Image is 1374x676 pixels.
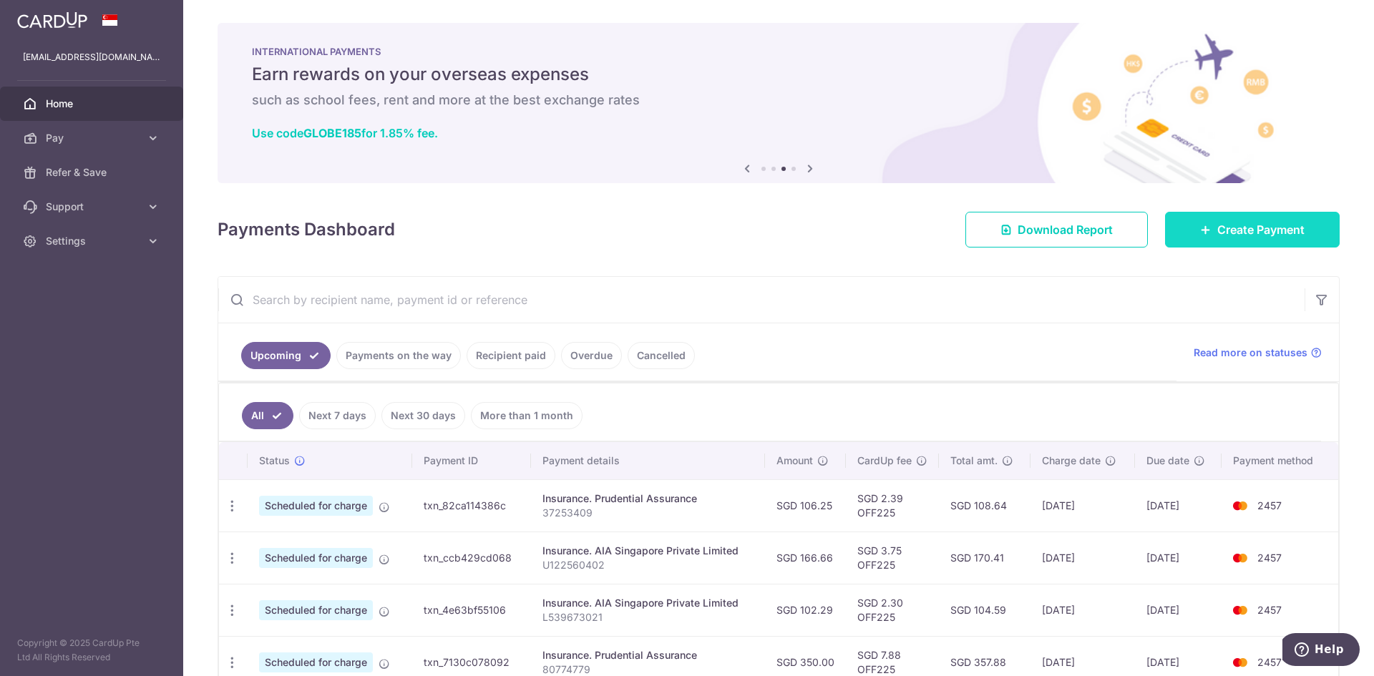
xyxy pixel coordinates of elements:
[542,544,754,558] div: Insurance. AIA Singapore Private Limited
[846,479,939,532] td: SGD 2.39 OFF225
[252,126,438,140] a: Use codeGLOBE185for 1.85% fee.
[259,548,373,568] span: Scheduled for charge
[1165,212,1340,248] a: Create Payment
[857,454,912,468] span: CardUp fee
[412,479,531,532] td: txn_82ca114386c
[467,342,555,369] a: Recipient paid
[1226,549,1254,567] img: Bank Card
[1030,584,1134,636] td: [DATE]
[939,479,1030,532] td: SGD 108.64
[218,23,1340,183] img: International Payment Banner
[939,532,1030,584] td: SGD 170.41
[1257,499,1282,511] span: 2457
[776,454,813,468] span: Amount
[542,596,754,610] div: Insurance. AIA Singapore Private Limited
[218,217,395,243] h4: Payments Dashboard
[939,584,1030,636] td: SGD 104.59
[1194,346,1307,360] span: Read more on statuses
[1018,221,1113,238] span: Download Report
[1257,604,1282,616] span: 2457
[259,454,290,468] span: Status
[542,610,754,624] p: L539673021
[412,442,531,479] th: Payment ID
[1217,221,1305,238] span: Create Payment
[17,11,87,29] img: CardUp
[950,454,998,468] span: Total amt.
[765,479,846,532] td: SGD 106.25
[846,584,939,636] td: SGD 2.30 OFF225
[1042,454,1101,468] span: Charge date
[1222,442,1338,479] th: Payment method
[846,532,939,584] td: SGD 3.75 OFF225
[531,442,765,479] th: Payment details
[259,496,373,516] span: Scheduled for charge
[1194,346,1322,360] a: Read more on statuses
[252,46,1305,57] p: INTERNATIONAL PAYMENTS
[965,212,1148,248] a: Download Report
[412,584,531,636] td: txn_4e63bf55106
[1257,552,1282,564] span: 2457
[412,532,531,584] td: txn_ccb429cd068
[1146,454,1189,468] span: Due date
[242,402,293,429] a: All
[765,584,846,636] td: SGD 102.29
[46,165,140,180] span: Refer & Save
[542,648,754,662] div: Insurance. Prudential Assurance
[259,600,373,620] span: Scheduled for charge
[252,92,1305,109] h6: such as school fees, rent and more at the best exchange rates
[1030,479,1134,532] td: [DATE]
[259,652,373,672] span: Scheduled for charge
[46,200,140,214] span: Support
[1257,656,1282,668] span: 2457
[381,402,465,429] a: Next 30 days
[471,402,583,429] a: More than 1 month
[241,342,331,369] a: Upcoming
[23,50,160,64] p: [EMAIL_ADDRESS][DOMAIN_NAME]
[561,342,622,369] a: Overdue
[628,342,695,369] a: Cancelled
[303,126,361,140] b: GLOBE185
[1226,497,1254,514] img: Bank Card
[1282,633,1360,669] iframe: Opens a widget where you can find more information
[1135,479,1222,532] td: [DATE]
[1226,654,1254,671] img: Bank Card
[1135,532,1222,584] td: [DATE]
[46,97,140,111] span: Home
[542,558,754,572] p: U122560402
[542,491,754,506] div: Insurance. Prudential Assurance
[46,131,140,145] span: Pay
[765,532,846,584] td: SGD 166.66
[252,63,1305,86] h5: Earn rewards on your overseas expenses
[1226,602,1254,619] img: Bank Card
[542,506,754,520] p: 37253409
[1135,584,1222,636] td: [DATE]
[46,234,140,248] span: Settings
[299,402,376,429] a: Next 7 days
[218,277,1305,323] input: Search by recipient name, payment id or reference
[1030,532,1134,584] td: [DATE]
[336,342,461,369] a: Payments on the way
